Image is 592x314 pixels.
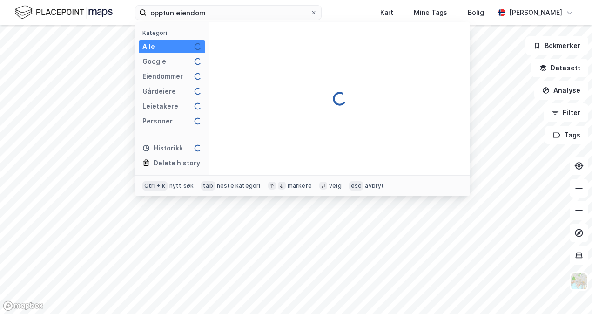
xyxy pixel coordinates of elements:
[329,182,342,190] div: velg
[194,73,202,80] img: spinner.a6d8c91a73a9ac5275cf975e30b51cfb.svg
[154,157,200,169] div: Delete history
[332,91,347,106] img: spinner.a6d8c91a73a9ac5275cf975e30b51cfb.svg
[142,56,166,67] div: Google
[194,43,202,50] img: spinner.a6d8c91a73a9ac5275cf975e30b51cfb.svg
[142,86,176,97] div: Gårdeiere
[380,7,393,18] div: Kart
[414,7,447,18] div: Mine Tags
[194,144,202,152] img: spinner.a6d8c91a73a9ac5275cf975e30b51cfb.svg
[169,182,194,190] div: nytt søk
[194,117,202,125] img: spinner.a6d8c91a73a9ac5275cf975e30b51cfb.svg
[142,143,183,154] div: Historikk
[509,7,562,18] div: [PERSON_NAME]
[349,181,363,191] div: esc
[142,116,173,127] div: Personer
[288,182,312,190] div: markere
[468,7,484,18] div: Bolig
[142,71,183,82] div: Eiendommer
[194,58,202,65] img: spinner.a6d8c91a73a9ac5275cf975e30b51cfb.svg
[142,101,178,112] div: Leietakere
[201,181,215,191] div: tab
[217,182,261,190] div: neste kategori
[142,181,168,191] div: Ctrl + k
[142,41,155,52] div: Alle
[365,182,384,190] div: avbryt
[147,6,310,20] input: Søk på adresse, matrikkel, gårdeiere, leietakere eller personer
[142,29,205,36] div: Kategori
[15,4,113,20] img: logo.f888ab2527a4732fd821a326f86c7f29.svg
[194,88,202,95] img: spinner.a6d8c91a73a9ac5275cf975e30b51cfb.svg
[194,102,202,110] img: spinner.a6d8c91a73a9ac5275cf975e30b51cfb.svg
